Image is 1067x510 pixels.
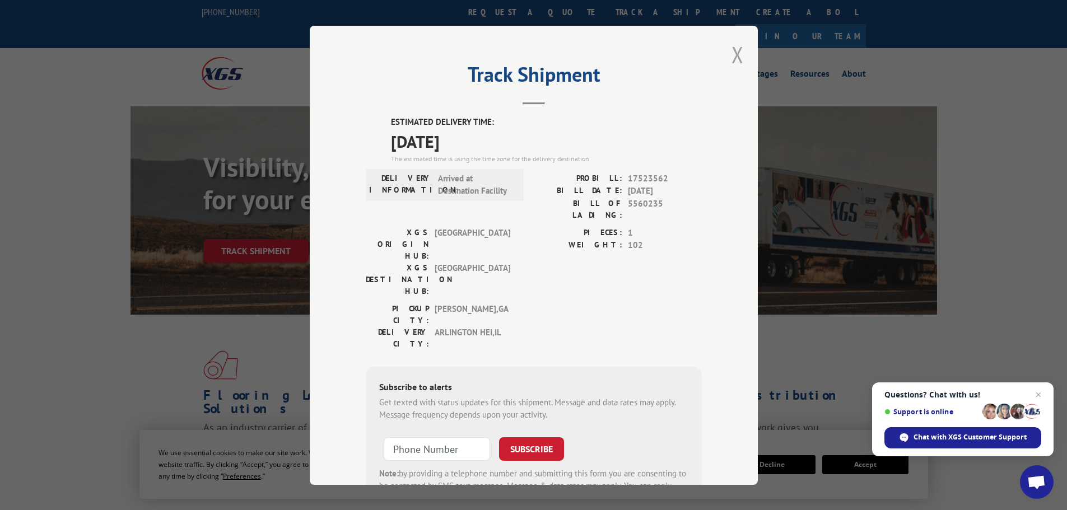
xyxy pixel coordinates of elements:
div: Chat with XGS Customer Support [884,427,1041,448]
span: [GEOGRAPHIC_DATA] [435,261,510,297]
span: 102 [628,239,702,252]
span: Close chat [1032,388,1045,401]
label: DELIVERY INFORMATION: [369,172,432,197]
div: Get texted with status updates for this shipment. Message and data rates may apply. Message frequ... [379,396,688,421]
span: Support is online [884,408,979,416]
label: XGS ORIGIN HUB: [366,226,429,261]
span: 1 [628,226,702,239]
div: Subscribe to alerts [379,380,688,396]
span: [DATE] [391,128,702,153]
span: [GEOGRAPHIC_DATA] [435,226,510,261]
strong: Note: [379,467,399,478]
label: BILL DATE: [534,185,622,198]
label: PICKUP CITY: [366,302,429,326]
span: Questions? Chat with us! [884,390,1041,399]
div: by providing a telephone number and submitting this form you are consenting to be contacted by SM... [379,467,688,505]
label: XGS DESTINATION HUB: [366,261,429,297]
span: 17523562 [628,172,702,185]
label: ESTIMATED DELIVERY TIME: [391,116,702,129]
span: ARLINGTON HEI , IL [435,326,510,349]
h2: Track Shipment [366,67,702,88]
span: Chat with XGS Customer Support [914,432,1027,442]
label: WEIGHT: [534,239,622,252]
label: DELIVERY CITY: [366,326,429,349]
label: BILL OF LADING: [534,197,622,221]
span: [PERSON_NAME] , GA [435,302,510,326]
span: 5560235 [628,197,702,221]
label: PROBILL: [534,172,622,185]
input: Phone Number [384,437,490,460]
span: [DATE] [628,185,702,198]
button: Close modal [731,40,744,69]
span: Arrived at Destination Facility [438,172,514,197]
div: The estimated time is using the time zone for the delivery destination. [391,153,702,163]
button: SUBSCRIBE [499,437,564,460]
label: PIECES: [534,226,622,239]
div: Open chat [1020,465,1054,499]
